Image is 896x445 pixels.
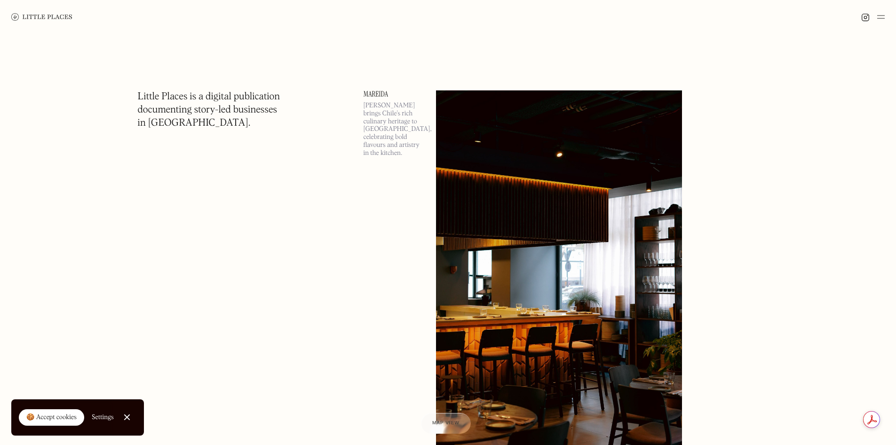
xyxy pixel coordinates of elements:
[92,414,114,421] div: Settings
[19,409,84,426] a: 🍪 Accept cookies
[364,102,425,157] p: [PERSON_NAME] brings Chile’s rich culinary heritage to [GEOGRAPHIC_DATA], celebrating bold flavou...
[138,90,280,130] h1: Little Places is a digital publication documenting story-led businesses in [GEOGRAPHIC_DATA].
[432,421,460,426] span: Map view
[26,413,77,422] div: 🍪 Accept cookies
[118,408,136,427] a: Close Cookie Popup
[92,407,114,428] a: Settings
[364,90,425,98] a: Mareida
[421,413,471,434] a: Map view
